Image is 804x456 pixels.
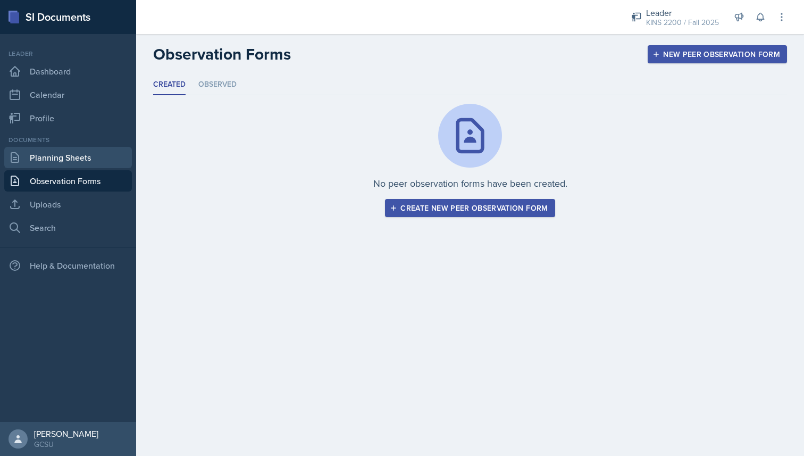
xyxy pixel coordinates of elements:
li: Created [153,74,186,95]
div: New Peer Observation Form [655,50,780,59]
p: No peer observation forms have been created. [373,176,567,190]
div: Create new peer observation form [392,204,548,212]
div: Documents [4,135,132,145]
a: Planning Sheets [4,147,132,168]
button: Create new peer observation form [385,199,555,217]
a: Uploads [4,194,132,215]
div: KINS 2200 / Fall 2025 [646,17,719,28]
button: New Peer Observation Form [648,45,787,63]
a: Profile [4,107,132,129]
li: Observed [198,74,237,95]
div: Help & Documentation [4,255,132,276]
a: Dashboard [4,61,132,82]
div: GCSU [34,439,98,450]
a: Search [4,217,132,238]
div: [PERSON_NAME] [34,428,98,439]
div: Leader [4,49,132,59]
a: Calendar [4,84,132,105]
div: Leader [646,6,719,19]
a: Observation Forms [4,170,132,192]
h2: Observation Forms [153,45,291,64]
